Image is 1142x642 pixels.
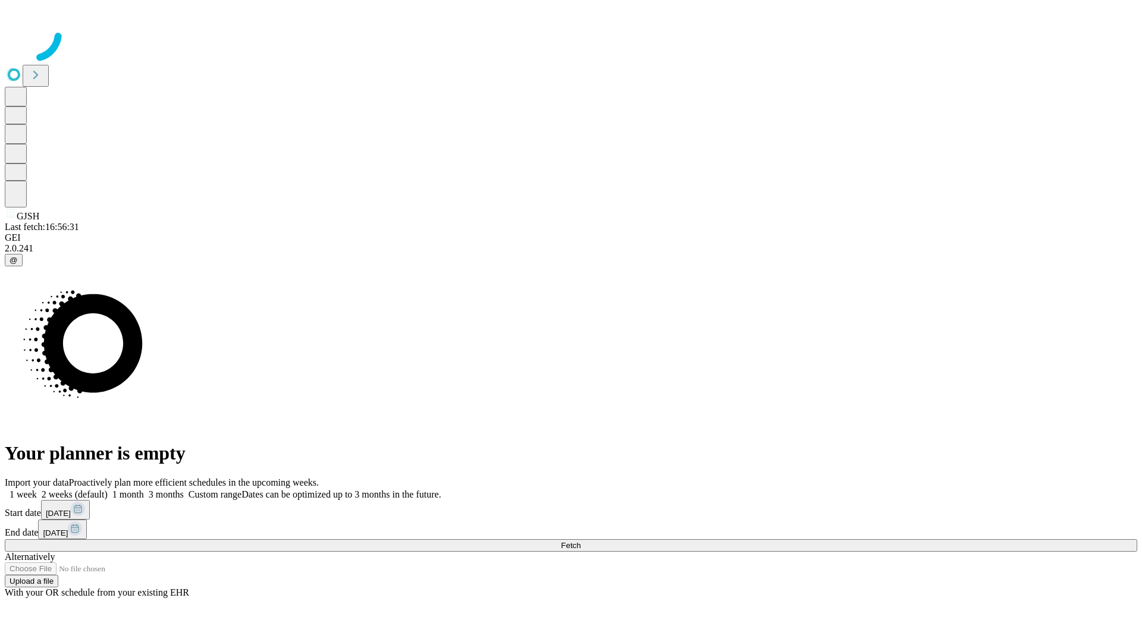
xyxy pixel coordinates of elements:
[41,500,90,520] button: [DATE]
[5,552,55,562] span: Alternatively
[5,520,1137,539] div: End date
[42,489,108,499] span: 2 weeks (default)
[5,575,58,587] button: Upload a file
[5,539,1137,552] button: Fetch
[69,477,319,487] span: Proactively plan more efficient schedules in the upcoming weeks.
[5,500,1137,520] div: Start date
[189,489,241,499] span: Custom range
[10,489,37,499] span: 1 week
[561,541,581,550] span: Fetch
[43,528,68,537] span: [DATE]
[5,222,79,232] span: Last fetch: 16:56:31
[149,489,184,499] span: 3 months
[17,211,39,221] span: GJSH
[5,442,1137,464] h1: Your planner is empty
[112,489,144,499] span: 1 month
[5,232,1137,243] div: GEI
[5,254,23,266] button: @
[5,587,189,597] span: With your OR schedule from your existing EHR
[38,520,87,539] button: [DATE]
[5,477,69,487] span: Import your data
[10,256,18,265] span: @
[5,243,1137,254] div: 2.0.241
[46,509,71,518] span: [DATE]
[241,489,441,499] span: Dates can be optimized up to 3 months in the future.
